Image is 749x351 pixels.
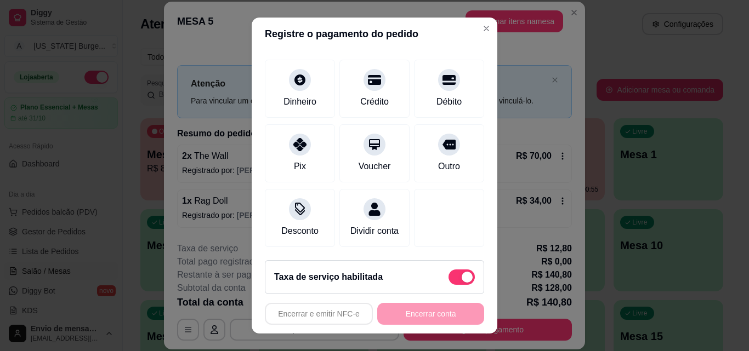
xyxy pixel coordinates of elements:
[478,20,495,37] button: Close
[283,95,316,108] div: Dinheiro
[350,225,399,238] div: Dividir conta
[436,95,462,108] div: Débito
[281,225,319,238] div: Desconto
[359,160,391,173] div: Voucher
[438,160,460,173] div: Outro
[252,18,497,50] header: Registre o pagamento do pedido
[274,271,383,284] h2: Taxa de serviço habilitada
[360,95,389,108] div: Crédito
[294,160,306,173] div: Pix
